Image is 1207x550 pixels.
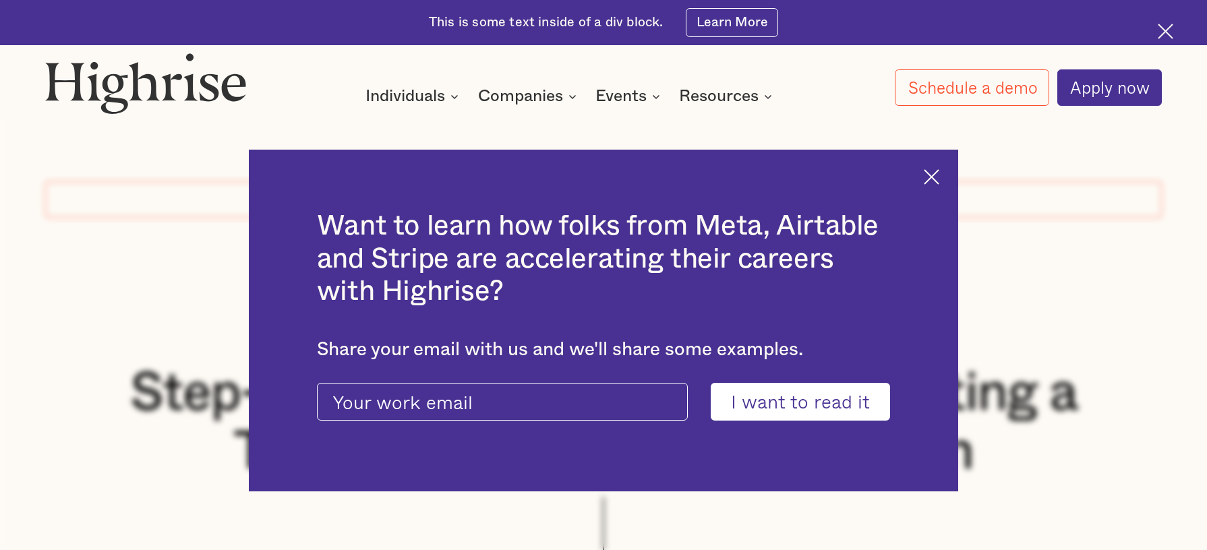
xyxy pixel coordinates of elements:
div: This is some text inside of a div block. [429,13,664,32]
form: current-ascender-blog-article-modal-form [317,383,890,421]
input: I want to read it [711,383,890,421]
div: Companies [478,88,581,104]
a: Apply now [1057,69,1162,106]
img: Cross icon [1158,24,1173,39]
input: Your work email [317,383,688,421]
div: Resources [679,88,776,104]
img: Cross icon [924,169,939,185]
img: Highrise logo [45,53,247,113]
div: Companies [478,88,563,104]
div: Individuals [365,88,463,104]
a: Learn More [686,8,778,37]
div: Events [595,88,664,104]
div: Share your email with us and we'll share some examples. [317,338,890,361]
div: Individuals [365,88,445,104]
div: Events [595,88,647,104]
h2: Want to learn how folks from Meta, Airtable and Stripe are accelerating their careers with Highrise? [317,210,890,308]
a: Schedule a demo [895,69,1049,106]
div: Resources [679,88,759,104]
